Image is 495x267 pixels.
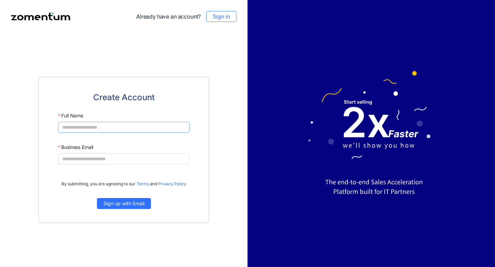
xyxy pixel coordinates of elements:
span: Sign up with Email [103,200,144,207]
input: Full Name [58,122,189,133]
label: Business Email [58,141,93,153]
span: Create Account [93,91,155,104]
input: Business Email [58,153,189,164]
label: Full Name [58,109,83,122]
div: Already have an account? [136,11,236,22]
a: Terms [136,181,149,186]
img: Zomentum logo [11,13,70,20]
a: Privacy Policy [158,181,186,186]
span: Sign in [213,12,230,21]
span: By submitting, you are agreeing to our and [62,181,186,187]
button: Sign up with Email [97,198,151,209]
button: Sign in [206,11,236,22]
